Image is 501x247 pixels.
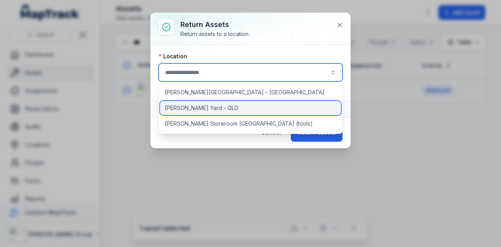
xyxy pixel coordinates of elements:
[159,52,187,60] label: Location
[165,88,324,96] span: [PERSON_NAME][GEOGRAPHIC_DATA] - [GEOGRAPHIC_DATA]
[180,30,250,38] div: Return assets to a location.
[165,120,313,128] span: [PERSON_NAME] Storeroom [GEOGRAPHIC_DATA] (tools)
[151,101,350,117] button: Assets1
[180,19,250,30] h3: Return assets
[165,104,238,112] span: [PERSON_NAME] Yard - QLD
